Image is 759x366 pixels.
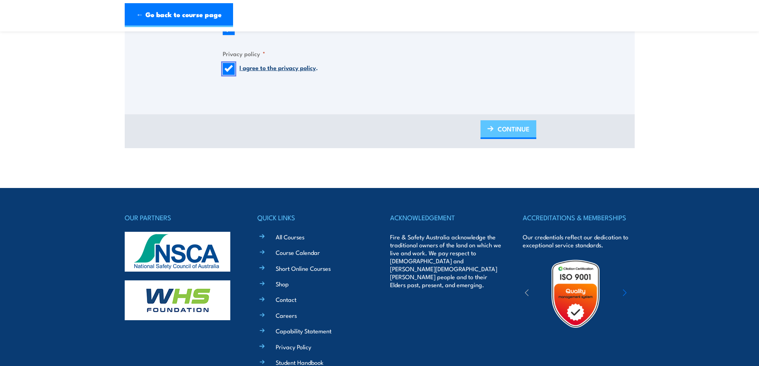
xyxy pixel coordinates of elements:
[541,259,610,329] img: Untitled design (19)
[481,120,536,139] a: CONTINUE
[276,233,304,241] a: All Courses
[390,233,502,289] p: Fire & Safety Australia acknowledge the traditional owners of the land on which we live and work....
[276,264,331,272] a: Short Online Courses
[276,311,297,319] a: Careers
[125,232,230,272] img: nsca-logo-footer
[276,295,296,303] a: Contact
[276,343,311,351] a: Privacy Policy
[523,233,634,249] p: Our credentials reflect our dedication to exceptional service standards.
[523,212,634,223] h4: ACCREDITATIONS & MEMBERSHIPS
[125,3,233,27] a: ← Go back to course page
[276,327,331,335] a: Capability Statement
[390,212,502,223] h4: ACKNOWLEDGEMENT
[611,280,680,307] img: ewpa-logo
[125,212,236,223] h4: OUR PARTNERS
[125,280,230,320] img: whs-logo-footer
[276,248,320,256] a: Course Calendar
[239,63,318,75] label: .
[276,280,289,288] a: Shop
[223,49,265,58] legend: Privacy policy
[239,63,316,72] a: I agree to the privacy policy
[257,212,369,223] h4: QUICK LINKS
[498,118,530,139] span: CONTINUE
